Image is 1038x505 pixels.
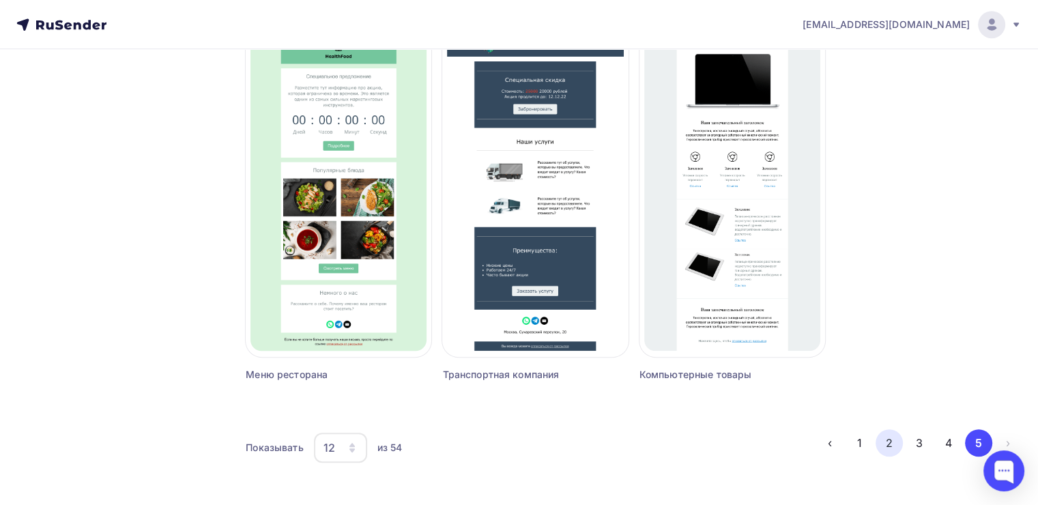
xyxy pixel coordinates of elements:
[803,18,970,31] span: [EMAIL_ADDRESS][DOMAIN_NAME]
[965,429,992,457] button: Go to page 5
[816,429,1022,457] ul: Pagination
[323,439,335,456] div: 12
[803,11,1022,38] a: [EMAIL_ADDRESS][DOMAIN_NAME]
[639,368,779,381] div: Компьютерные товары
[846,429,874,457] button: Go to page 1
[377,441,403,454] div: из 54
[246,368,385,381] div: Меню ресторана
[935,429,962,457] button: Go to page 4
[313,432,368,463] button: 12
[876,429,903,457] button: Go to page 2
[442,368,581,381] div: Транспортная компания
[906,429,933,457] button: Go to page 3
[246,441,303,454] div: Показывать
[816,429,844,457] button: Go to previous page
